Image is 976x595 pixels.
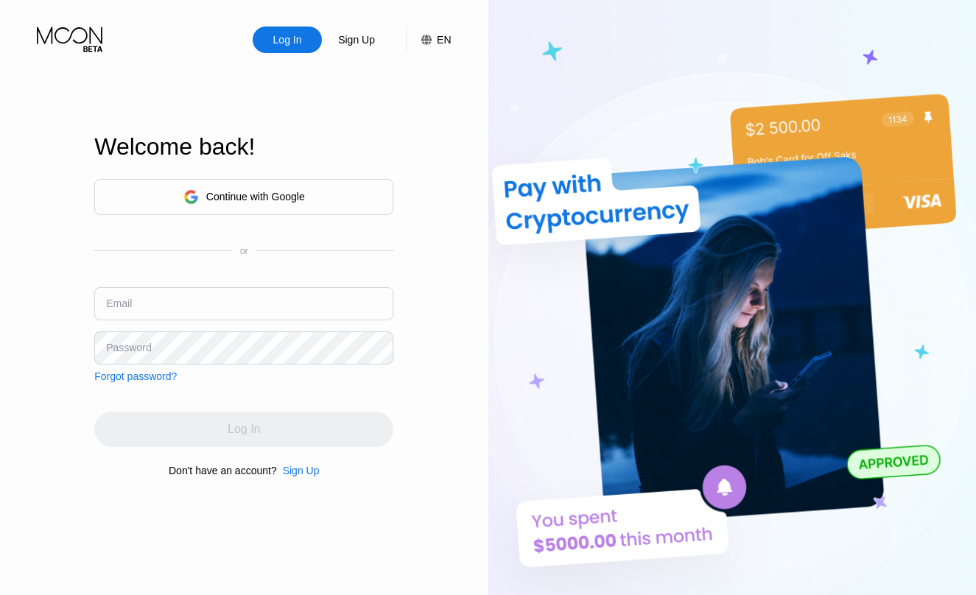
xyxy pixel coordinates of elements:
div: Password [106,342,151,353]
div: Log In [253,27,322,53]
div: Sign Up [337,32,376,47]
div: Email [106,297,132,309]
div: Sign Up [277,465,320,476]
div: Forgot password? [94,370,177,382]
div: EN [437,34,451,46]
div: or [240,246,248,256]
div: Continue with Google [94,179,393,215]
div: Welcome back! [94,133,393,161]
div: Sign Up [283,465,320,476]
div: Sign Up [322,27,391,53]
div: Continue with Google [206,191,305,203]
div: EN [406,27,451,53]
div: Log In [272,32,303,47]
div: Don't have an account? [169,465,277,476]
